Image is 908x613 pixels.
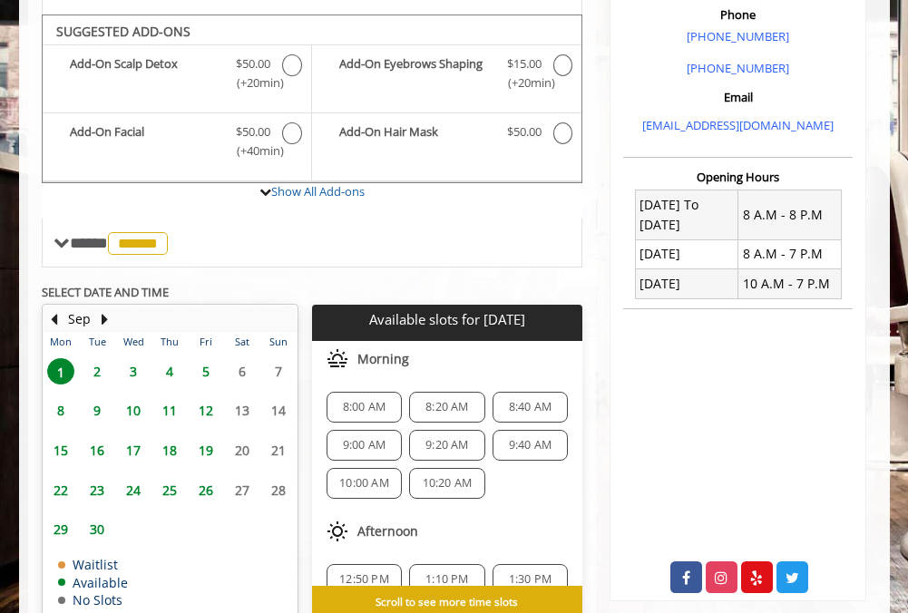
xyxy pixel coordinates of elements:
a: [PHONE_NUMBER] [687,60,789,76]
b: SELECT DATE AND TIME [42,284,169,300]
div: 9:00 AM [327,430,402,461]
b: SUGGESTED ADD-ONS [56,23,190,40]
div: 10:00 AM [327,468,402,499]
td: Select day15 [44,431,80,471]
b: Scroll to see more time slots [376,594,518,608]
span: Afternoon [357,524,418,539]
span: 23 [83,477,111,503]
span: 12:50 PM [339,572,389,587]
th: Sun [260,333,297,351]
span: 24 [120,477,147,503]
div: 1:30 PM [493,564,568,595]
button: Previous Month [47,309,62,329]
img: morning slots [327,348,348,370]
td: Select day9 [79,391,115,431]
span: 18 [156,437,183,463]
td: Select day24 [115,470,151,510]
td: Select day29 [44,510,80,550]
td: Select day19 [188,431,224,471]
div: 8:00 AM [327,392,402,423]
td: Select day12 [188,391,224,431]
span: 2 [83,358,111,384]
span: 9 [83,397,111,423]
td: Select day5 [188,351,224,391]
span: 3 [120,358,147,384]
span: 9:20 AM [425,438,468,452]
td: No Slots [58,593,128,607]
span: 10:00 AM [339,476,389,491]
span: 19 [192,437,220,463]
span: 1:30 PM [509,572,552,587]
img: afternoon slots [327,521,348,542]
a: [EMAIL_ADDRESS][DOMAIN_NAME] [642,117,834,133]
span: 4 [156,358,183,384]
td: Select day8 [44,391,80,431]
td: Select day2 [79,351,115,391]
td: Select day23 [79,470,115,510]
td: Select day25 [151,470,188,510]
a: Show All Add-ons [271,183,365,199]
td: Select day26 [188,470,224,510]
span: 16 [83,437,111,463]
div: 8:40 AM [493,392,568,423]
span: 30 [83,516,111,542]
td: Select day17 [115,431,151,471]
th: Mon [44,333,80,351]
a: [PHONE_NUMBER] [687,28,789,44]
td: 10 A.M - 7 P.M [738,269,841,298]
span: 9:40 AM [509,438,552,452]
span: 15 [47,437,74,463]
div: 8:20 AM [409,392,484,423]
td: Select day3 [115,351,151,391]
th: Wed [115,333,151,351]
span: 1:10 PM [425,572,468,587]
div: 10:20 AM [409,468,484,499]
span: 8 [47,397,74,423]
th: Tue [79,333,115,351]
td: Waitlist [58,558,128,571]
td: Select day16 [79,431,115,471]
span: 12 [192,397,220,423]
td: Select day18 [151,431,188,471]
td: Select day11 [151,391,188,431]
span: 29 [47,516,74,542]
p: Available slots for [DATE] [319,312,575,327]
div: 12:50 PM [327,564,402,595]
td: Select day4 [151,351,188,391]
h3: Opening Hours [623,170,853,183]
td: Select day30 [79,510,115,550]
span: 8:20 AM [425,400,468,414]
span: 8:00 AM [343,400,386,414]
td: Select day10 [115,391,151,431]
h3: Email [628,91,848,103]
td: [DATE] [635,239,737,268]
span: 1 [47,358,74,384]
th: Sat [224,333,260,351]
h3: Phone [628,8,848,21]
span: 10:20 AM [423,476,473,491]
span: 17 [120,437,147,463]
span: 25 [156,477,183,503]
span: 5 [192,358,220,384]
div: 1:10 PM [409,564,484,595]
span: Morning [357,352,409,366]
span: 11 [156,397,183,423]
div: The Made Man Haircut And Beard Trim Add-onS [42,15,583,183]
button: Sep [68,309,91,329]
div: 9:40 AM [493,430,568,461]
span: 26 [192,477,220,503]
button: Next Month [98,309,112,329]
span: 10 [120,397,147,423]
td: Select day1 [44,351,80,391]
td: Select day22 [44,470,80,510]
td: Available [58,576,128,589]
th: Fri [188,333,224,351]
td: 8 A.M - 8 P.M [738,190,841,239]
span: 22 [47,477,74,503]
th: Thu [151,333,188,351]
td: 8 A.M - 7 P.M [738,239,841,268]
span: 8:40 AM [509,400,552,414]
td: [DATE] To [DATE] [635,190,737,239]
td: [DATE] [635,269,737,298]
div: 9:20 AM [409,430,484,461]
